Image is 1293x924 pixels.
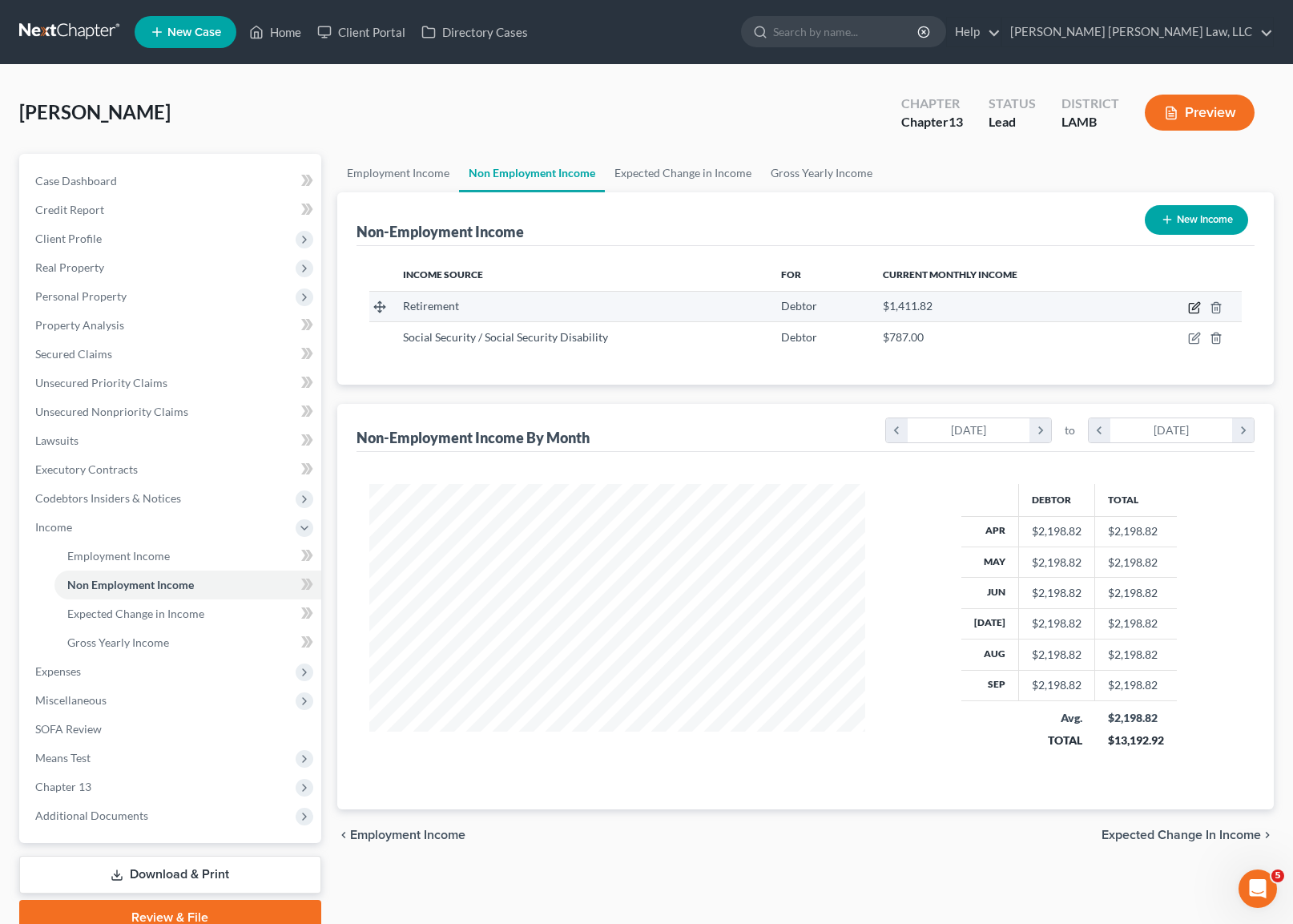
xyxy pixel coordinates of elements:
a: SOFA Review [22,715,321,744]
i: chevron_right [1029,418,1051,442]
span: Case Dashboard [35,174,117,188]
span: Non Employment Income [67,578,194,591]
a: Client Portal [309,18,413,46]
span: Debtor [781,299,817,313]
span: Income [35,520,72,534]
span: $787.00 [883,330,924,344]
span: Means Test [35,751,91,765]
td: $2,198.82 [1095,547,1177,577]
a: Secured Claims [22,340,321,369]
a: Gross Yearly Income [54,628,321,657]
button: Expected Change in Income chevron_right [1102,829,1274,841]
span: For [781,268,801,280]
span: Retirement [403,299,459,313]
a: Unsecured Nonpriority Claims [22,397,321,426]
div: $2,198.82 [1108,710,1164,726]
th: Aug [961,640,1019,670]
div: Chapter [901,95,963,113]
td: $2,198.82 [1095,640,1177,670]
a: Property Analysis [22,311,321,340]
button: chevron_left Employment Income [337,829,465,841]
a: Expected Change in Income [605,154,761,192]
button: New Income [1145,205,1248,235]
td: $2,198.82 [1095,516,1177,547]
a: Non Employment Income [459,154,605,192]
span: Personal Property [35,289,127,303]
span: Executory Contracts [35,462,138,476]
iframe: Intercom live chat [1239,870,1277,908]
div: $2,198.82 [1032,555,1082,571]
span: Property Analysis [35,318,124,332]
a: Employment Income [337,154,459,192]
a: Executory Contracts [22,455,321,484]
span: Miscellaneous [35,693,107,707]
div: Avg. [1032,710,1082,726]
span: Codebtors Insiders & Notices [35,491,181,505]
i: chevron_right [1261,829,1274,841]
span: $1,411.82 [883,299,932,313]
a: Unsecured Priority Claims [22,369,321,397]
span: New Case [167,26,221,38]
span: Unsecured Priority Claims [35,376,167,389]
th: May [961,547,1019,577]
div: [DATE] [908,418,1030,442]
span: Real Property [35,260,104,274]
button: Preview [1145,95,1255,131]
span: 5 [1271,870,1284,882]
a: Download & Print [19,856,321,894]
span: Chapter 13 [35,780,91,793]
td: $2,198.82 [1095,578,1177,608]
a: Non Employment Income [54,571,321,599]
a: Expected Change in Income [54,599,321,628]
input: Search by name... [773,17,920,46]
span: to [1065,422,1075,438]
span: Client Profile [35,232,102,245]
div: LAMB [1061,113,1119,131]
div: $2,198.82 [1032,523,1082,539]
span: 13 [949,114,963,129]
a: Employment Income [54,542,321,571]
div: Non-Employment Income [356,222,524,241]
th: Jun [961,578,1019,608]
i: chevron_left [1089,418,1110,442]
i: chevron_left [886,418,908,442]
i: chevron_right [1232,418,1254,442]
span: Employment Income [67,549,170,563]
a: Lawsuits [22,426,321,455]
span: Expenses [35,664,81,678]
th: [DATE] [961,608,1019,639]
a: Case Dashboard [22,167,321,196]
a: Help [947,18,1001,46]
div: $2,198.82 [1032,585,1082,601]
div: Lead [989,113,1036,131]
span: Lawsuits [35,434,79,447]
span: Additional Documents [35,809,148,822]
i: chevron_left [337,829,350,841]
a: [PERSON_NAME] [PERSON_NAME] Law, LLC [1002,18,1273,46]
div: $2,198.82 [1032,647,1082,663]
span: Credit Report [35,203,104,216]
div: Chapter [901,113,963,131]
span: Debtor [781,330,817,344]
span: Gross Yearly Income [67,636,169,649]
span: [PERSON_NAME] [19,100,171,123]
th: Total [1095,484,1177,516]
a: Directory Cases [413,18,536,46]
span: Social Security / Social Security Disability [403,330,608,344]
span: Expected Change in Income [67,607,204,620]
td: $2,198.82 [1095,670,1177,700]
div: Non-Employment Income By Month [356,428,590,447]
td: $2,198.82 [1095,608,1177,639]
div: TOTAL [1032,732,1082,748]
a: Credit Report [22,196,321,224]
div: District [1061,95,1119,113]
span: Secured Claims [35,347,112,361]
span: Employment Income [350,829,465,841]
th: Sep [961,670,1019,700]
a: Gross Yearly Income [761,154,882,192]
div: $13,192.92 [1108,732,1164,748]
div: $2,198.82 [1032,677,1082,693]
th: Debtor [1019,484,1095,516]
th: Apr [961,516,1019,547]
div: Status [989,95,1036,113]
